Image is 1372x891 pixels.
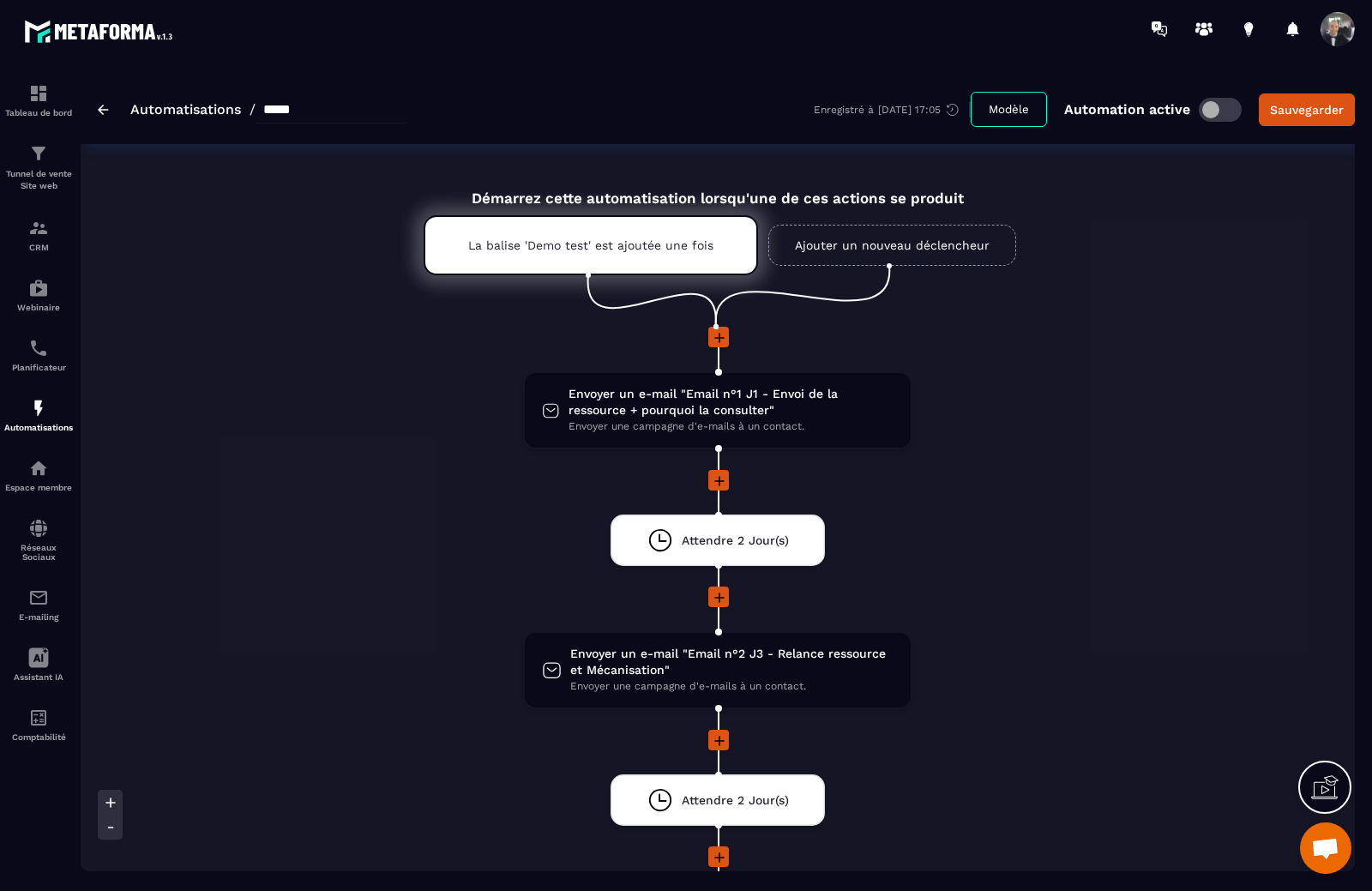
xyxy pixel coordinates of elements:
div: Sauvegarder [1270,101,1344,118]
a: social-networksocial-networkRéseaux Sociaux [4,505,73,575]
div: Enregistré à [814,102,971,117]
span: Envoyer un e-mail "Email n°2 J3 - Relance ressource et Mécanisation" [570,646,894,678]
img: formation [28,143,49,164]
p: Webinaire [4,303,73,312]
span: Envoyer une campagne d'e-mails à un contact. [569,418,894,435]
img: formation [28,83,49,104]
span: Attendre 2 Jour(s) [682,533,789,549]
p: Automation active [1064,101,1190,117]
a: formationformationTableau de bord [4,70,73,130]
p: Tableau de bord [4,108,73,117]
p: Tunnel de vente Site web [4,168,73,192]
a: schedulerschedulerPlanificateur [4,325,73,385]
p: CRM [4,243,73,252]
p: Assistant IA [4,672,73,682]
a: automationsautomationsAutomatisations [4,385,73,445]
a: automationsautomationsWebinaire [4,265,73,325]
img: scheduler [28,338,49,358]
img: accountant [28,707,49,728]
a: formationformationCRM [4,205,73,265]
p: La balise 'Demo test' est ajoutée une fois [468,238,713,252]
button: Sauvegarder [1259,93,1355,126]
div: Ouvrir le chat [1300,822,1351,874]
a: accountantaccountantComptabilité [4,695,73,755]
a: Assistant IA [4,635,73,695]
a: emailemailE-mailing [4,575,73,635]
img: logo [24,15,178,47]
span: / [250,101,256,117]
p: [DATE] 17:05 [878,104,941,116]
img: automations [28,398,49,418]
img: formation [28,218,49,238]
a: Automatisations [130,101,241,117]
img: automations [28,278,49,298]
p: Planificateur [4,363,73,372]
p: Espace membre [4,483,73,492]
img: arrow [98,105,109,115]
span: Envoyer une campagne d'e-mails à un contact. [570,678,894,695]
div: Démarrez cette automatisation lorsqu'une de ces actions se produit [381,170,1056,207]
p: Réseaux Sociaux [4,543,73,562]
span: Envoyer un e-mail "Email n°1 J1 - Envoi de la ressource + pourquoi la consulter" [569,386,894,418]
img: email [28,587,49,608]
a: formationformationTunnel de vente Site web [4,130,73,205]
button: Modèle [971,92,1047,127]
a: Ajouter un nouveau déclencheur [768,225,1016,266]
a: automationsautomationsEspace membre [4,445,73,505]
img: automations [28,458,49,479]
p: Comptabilité [4,732,73,742]
img: social-network [28,518,49,539]
p: Automatisations [4,423,73,432]
span: Attendre 2 Jour(s) [682,792,789,809]
p: E-mailing [4,612,73,622]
